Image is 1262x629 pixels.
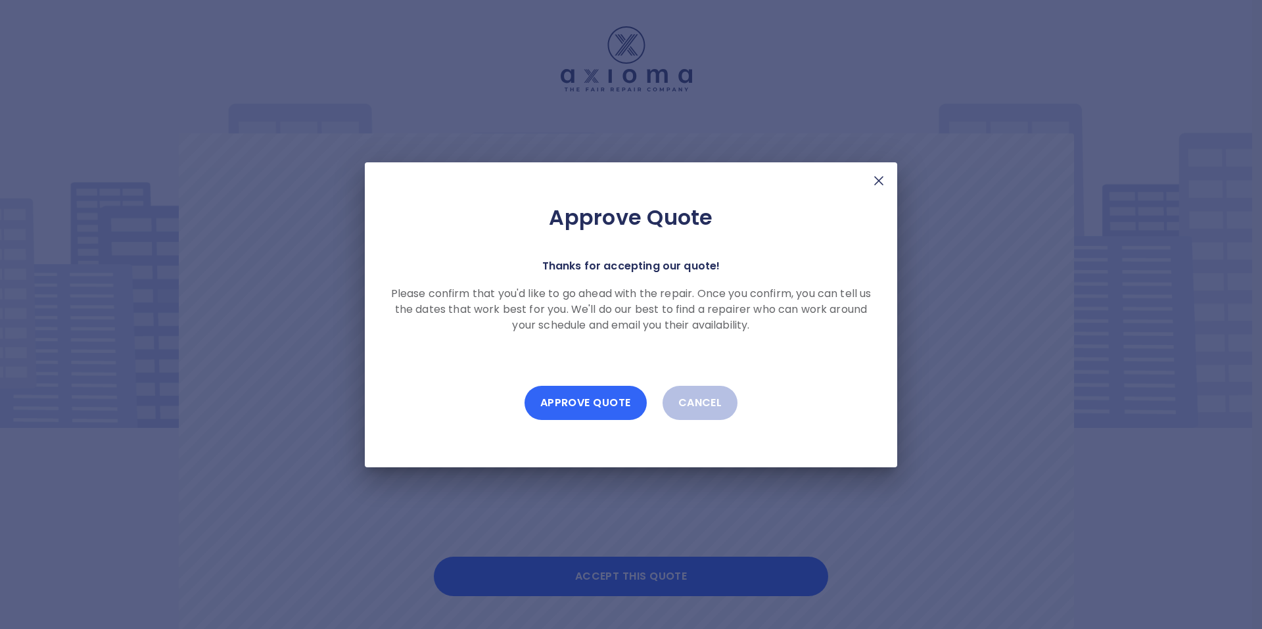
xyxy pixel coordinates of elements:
h2: Approve Quote [386,204,876,231]
p: Thanks for accepting our quote! [542,257,720,275]
img: X Mark [871,173,887,189]
button: Approve Quote [525,386,647,420]
p: Please confirm that you'd like to go ahead with the repair. Once you confirm, you can tell us the... [386,286,876,333]
button: Cancel [663,386,738,420]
